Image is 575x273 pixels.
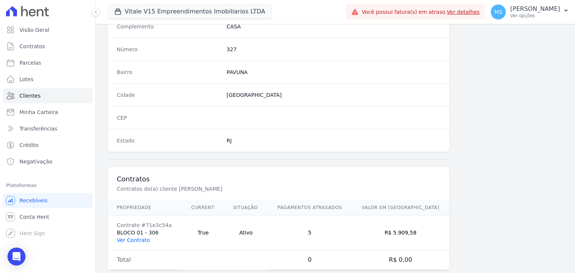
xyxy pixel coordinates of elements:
span: Lotes [19,76,34,83]
a: Conta Hent [3,209,92,224]
span: Conta Hent [19,213,49,221]
a: Recebíveis [3,193,92,208]
a: Minha Carteira [3,105,92,120]
div: Plataformas [6,181,89,190]
td: R$ 0,00 [352,250,449,270]
span: Recebíveis [19,197,48,204]
span: Clientes [19,92,40,99]
th: Propriedade [108,200,182,215]
p: Ver opções [510,13,560,19]
p: Contratos do(a) cliente [PERSON_NAME] [117,185,368,193]
td: BLOCO 01 - 306 [108,215,182,250]
a: Ver Contrato [117,237,150,243]
span: Contratos [19,43,45,50]
dd: 327 [226,46,440,53]
dt: Número [117,46,220,53]
dd: RJ [226,137,440,144]
span: Visão Geral [19,26,49,34]
a: Transferências [3,121,92,136]
td: Total [108,250,182,270]
th: Valor em [GEOGRAPHIC_DATA] [352,200,449,215]
h3: Contratos [117,175,440,184]
dd: PAVUNA [226,68,440,76]
a: Contratos [3,39,92,54]
td: Ativo [224,215,268,250]
span: Transferências [19,125,57,132]
dt: Estado [117,137,220,144]
span: Crédito [19,141,39,149]
td: 5 [268,215,352,250]
dd: [GEOGRAPHIC_DATA] [226,91,440,99]
a: Lotes [3,72,92,87]
td: 0 [268,250,352,270]
a: Parcelas [3,55,92,70]
a: Clientes [3,88,92,103]
button: MS [PERSON_NAME] Ver opções [485,1,575,22]
span: Parcelas [19,59,41,67]
a: Negativação [3,154,92,169]
th: Current [182,200,224,215]
div: Contrato #71e3c54a [117,221,173,229]
span: Minha Carteira [19,108,58,116]
a: Visão Geral [3,22,92,37]
td: True [182,215,224,250]
dt: CEP [117,114,220,122]
th: Pagamentos Atrasados [268,200,352,215]
span: Negativação [19,158,52,165]
dd: CASA [226,23,440,30]
dt: Complemento [117,23,220,30]
span: Você possui fatura(s) em atraso. [362,8,480,16]
span: MS [495,9,502,15]
dt: Cidade [117,91,220,99]
div: Open Intercom Messenger [7,248,25,266]
button: Vitale V15 Empreendimentos Imobiliarios LTDA [108,4,272,19]
a: Ver detalhes [447,9,480,15]
a: Crédito [3,138,92,153]
dt: Bairro [117,68,220,76]
td: R$ 5.909,58 [352,215,449,250]
p: [PERSON_NAME] [510,5,560,13]
th: Situação [224,200,268,215]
